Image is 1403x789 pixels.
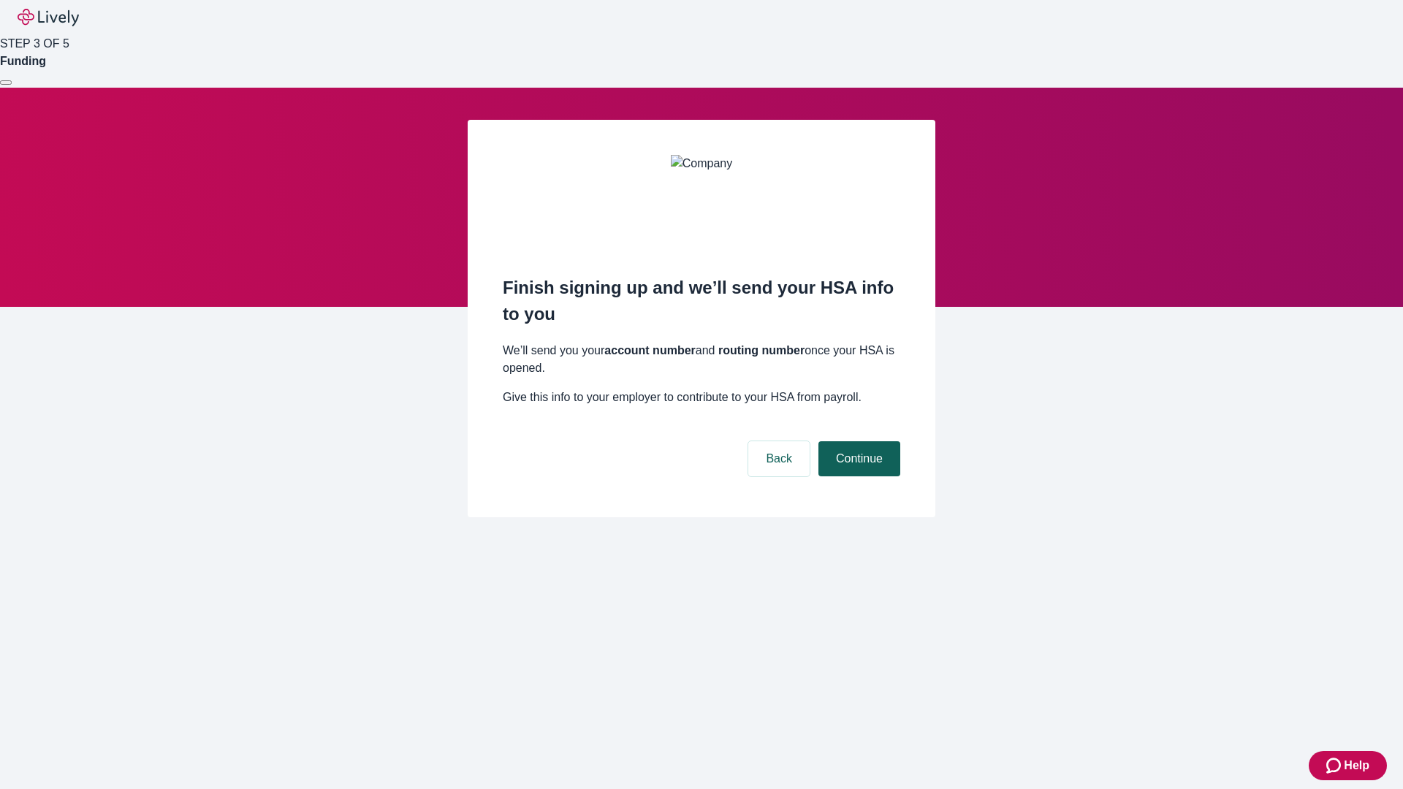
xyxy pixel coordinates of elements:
[1326,757,1344,774] svg: Zendesk support icon
[1309,751,1387,780] button: Zendesk support iconHelp
[604,344,695,357] strong: account number
[18,9,79,26] img: Lively
[1344,757,1369,774] span: Help
[718,344,805,357] strong: routing number
[818,441,900,476] button: Continue
[503,275,900,327] h2: Finish signing up and we’ll send your HSA info to you
[671,155,732,243] img: Company
[503,389,900,406] p: Give this info to your employer to contribute to your HSA from payroll.
[503,342,900,377] p: We’ll send you your and once your HSA is opened.
[748,441,810,476] button: Back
